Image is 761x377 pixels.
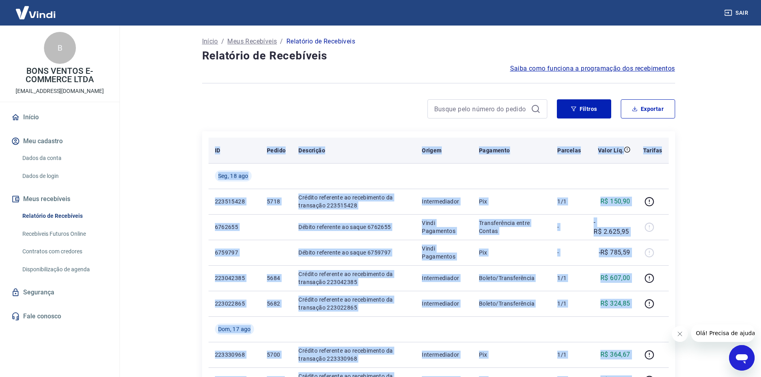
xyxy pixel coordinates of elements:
[267,146,286,154] p: Pedido
[557,274,581,282] p: 1/1
[10,0,62,25] img: Vindi
[215,351,254,359] p: 223330968
[5,6,67,12] span: Olá! Precisa de ajuda?
[10,190,110,208] button: Meus recebíveis
[479,197,544,205] p: Pix
[479,219,544,235] p: Transferência entre Contas
[557,223,581,231] p: -
[422,245,466,261] p: Vindi Pagamentos
[729,345,755,371] iframe: Botão para abrir a janela de mensagens
[557,146,581,154] p: Parcelas
[10,284,110,301] a: Segurança
[215,249,254,257] p: 6759797
[557,197,581,205] p: 1/1
[598,146,624,154] p: Valor Líq.
[44,32,76,64] div: B
[479,249,544,257] p: Pix
[10,109,110,126] a: Início
[10,308,110,325] a: Fale conosco
[422,351,466,359] p: Intermediador
[6,67,113,84] p: BONS VENTOS E-COMMERCE LTDA
[621,99,675,118] button: Exportar
[202,48,675,64] h4: Relatório de Recebíveis
[267,197,286,205] p: 5718
[422,146,441,154] p: Origem
[19,243,110,260] a: Contratos com credores
[267,300,286,308] p: 5682
[298,193,409,209] p: Crédito referente ao recebimento da transação 223515428
[479,274,544,282] p: Boleto/Transferência
[298,249,409,257] p: Débito referente ao saque 6759797
[599,248,630,257] p: -R$ 785,59
[267,274,286,282] p: 5684
[422,274,466,282] p: Intermediador
[479,300,544,308] p: Boleto/Transferência
[19,168,110,184] a: Dados de login
[298,347,409,363] p: Crédito referente ao recebimento da transação 223330968
[600,350,630,359] p: R$ 364,67
[19,208,110,224] a: Relatório de Recebíveis
[298,296,409,312] p: Crédito referente ao recebimento da transação 223022865
[479,146,510,154] p: Pagamento
[422,219,466,235] p: Vindi Pagamentos
[510,64,675,73] a: Saiba como funciona a programação dos recebimentos
[594,217,630,237] p: -R$ 2.625,95
[298,270,409,286] p: Crédito referente ao recebimento da transação 223042385
[557,300,581,308] p: 1/1
[19,261,110,278] a: Disponibilização de agenda
[422,300,466,308] p: Intermediador
[218,172,248,180] span: Seg, 18 ago
[227,37,277,46] a: Meus Recebíveis
[479,351,544,359] p: Pix
[422,197,466,205] p: Intermediador
[215,197,254,205] p: 223515428
[286,37,355,46] p: Relatório de Recebíveis
[643,146,662,154] p: Tarifas
[221,37,224,46] p: /
[600,197,630,206] p: R$ 150,90
[215,146,221,154] p: ID
[434,103,528,115] input: Busque pelo número do pedido
[298,223,409,231] p: Débito referente ao saque 6762655
[215,274,254,282] p: 223042385
[600,299,630,308] p: R$ 324,85
[298,146,325,154] p: Descrição
[19,226,110,242] a: Recebíveis Futuros Online
[723,6,751,20] button: Sair
[215,223,254,231] p: 6762655
[280,37,283,46] p: /
[202,37,218,46] a: Início
[218,325,251,333] span: Dom, 17 ago
[557,351,581,359] p: 1/1
[600,273,630,283] p: R$ 607,00
[557,99,611,118] button: Filtros
[16,87,104,95] p: [EMAIL_ADDRESS][DOMAIN_NAME]
[267,351,286,359] p: 5700
[10,132,110,150] button: Meu cadastro
[691,324,755,342] iframe: Mensagem da empresa
[557,249,581,257] p: -
[215,300,254,308] p: 223022865
[672,326,688,342] iframe: Fechar mensagem
[19,150,110,166] a: Dados da conta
